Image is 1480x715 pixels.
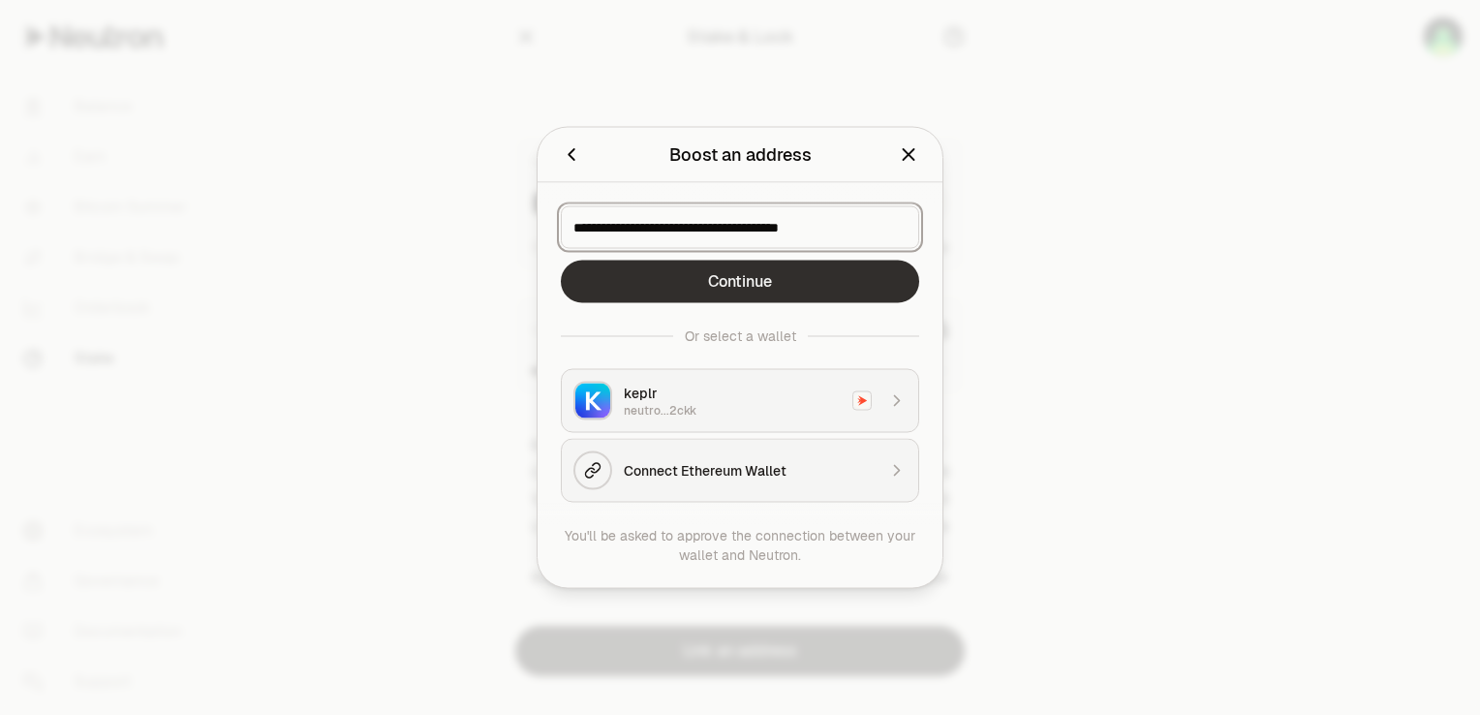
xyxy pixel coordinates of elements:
[561,261,919,303] button: Continue
[898,141,919,169] button: Close
[669,141,812,169] div: Boost an address
[624,403,841,419] div: neutro...2ckk
[624,384,841,403] div: keplr
[561,369,919,433] button: Keplrkeplrneutro...2ckkNeutron Logo
[561,439,919,503] button: Connect Ethereum Wallet
[624,461,876,481] div: Connect Ethereum Wallet
[685,326,796,346] div: Or select a wallet
[575,384,610,419] img: Keplr
[561,526,919,565] div: You'll be asked to approve the connection between your wallet and Neutron.
[561,141,582,169] button: Back
[853,392,871,410] img: Neutron Logo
